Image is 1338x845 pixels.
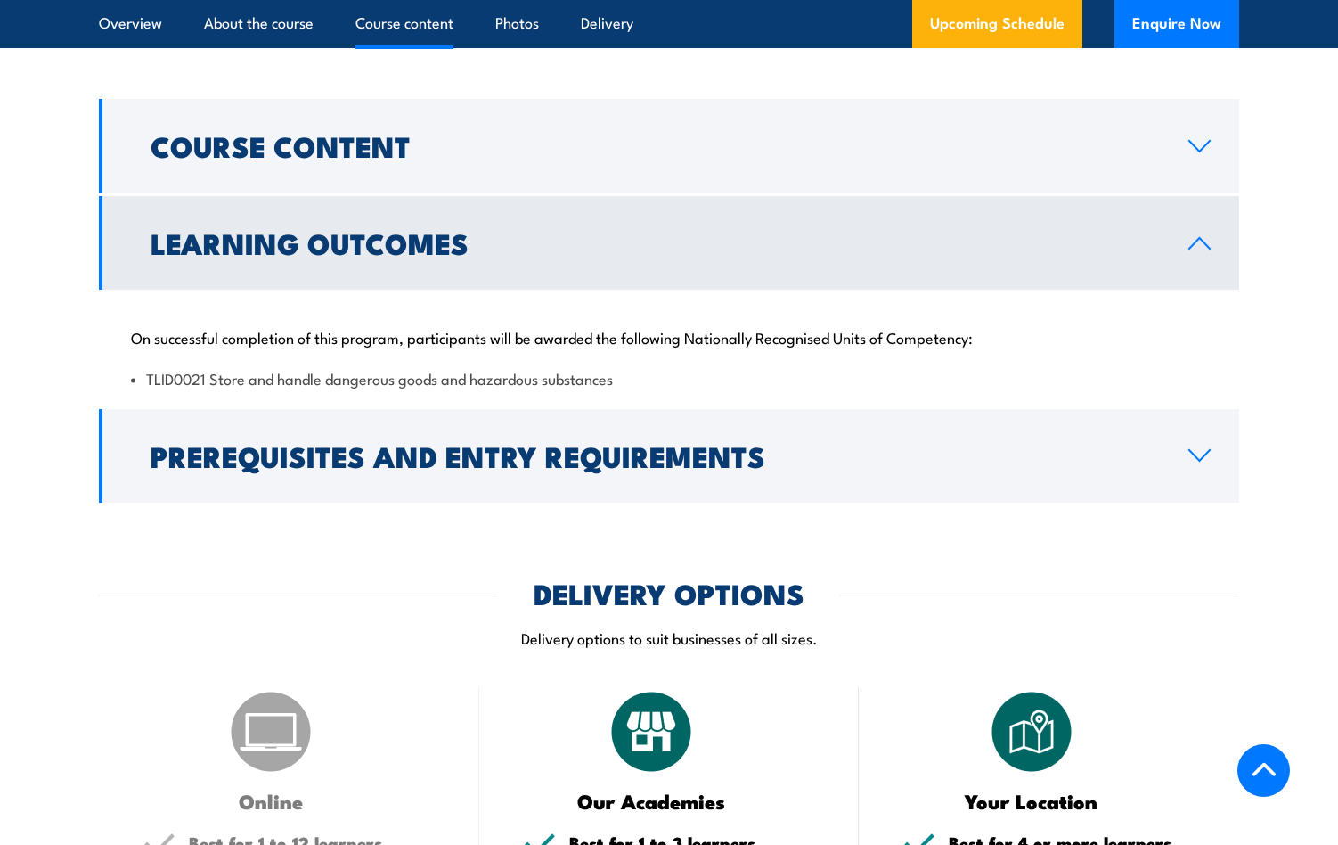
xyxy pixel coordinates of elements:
[151,230,1160,255] h2: Learning Outcomes
[131,328,1207,346] p: On successful completion of this program, participants will be awarded the following Nationally R...
[534,580,804,605] h2: DELIVERY OPTIONS
[99,628,1239,648] p: Delivery options to suit businesses of all sizes.
[99,409,1239,503] a: Prerequisites and Entry Requirements
[151,133,1160,158] h2: Course Content
[151,443,1160,468] h2: Prerequisites and Entry Requirements
[99,99,1239,193] a: Course Content
[524,791,779,811] h3: Our Academies
[99,196,1239,290] a: Learning Outcomes
[131,368,1207,389] li: TLID0021 Store and handle dangerous goods and hazardous substances
[903,791,1159,811] h3: Your Location
[143,791,399,811] h3: Online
